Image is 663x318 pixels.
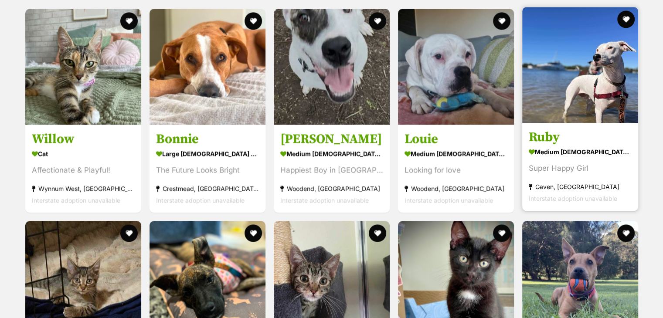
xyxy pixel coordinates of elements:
a: Louie medium [DEMOGRAPHIC_DATA] Dog Looking for love Woodend, [GEOGRAPHIC_DATA] Interstate adopti... [398,124,514,213]
div: large [DEMOGRAPHIC_DATA] Dog [156,147,259,160]
div: Cat [32,147,135,160]
h3: Ruby [529,129,632,145]
a: [PERSON_NAME] medium [DEMOGRAPHIC_DATA] Dog Happiest Boy in [GEOGRAPHIC_DATA] Woodend, [GEOGRAPHI... [274,124,390,213]
img: Willow [25,9,141,125]
h3: Bonnie [156,131,259,147]
div: Woodend, [GEOGRAPHIC_DATA] [405,183,507,194]
button: favourite [245,224,262,242]
div: Super Happy Girl [529,162,632,174]
button: favourite [493,12,510,30]
span: Interstate adoption unavailable [529,195,617,202]
img: Moses [274,9,390,125]
button: favourite [493,224,510,242]
span: Interstate adoption unavailable [156,196,245,204]
img: Bonnie [150,9,265,125]
div: medium [DEMOGRAPHIC_DATA] Dog [529,145,632,158]
button: favourite [369,12,386,30]
button: favourite [245,12,262,30]
h3: Louie [405,131,507,147]
div: Affectionate & Playful! [32,164,135,176]
div: Happiest Boy in [GEOGRAPHIC_DATA] [280,164,383,176]
span: Interstate adoption unavailable [32,196,120,204]
button: favourite [617,224,635,242]
div: Looking for love [405,164,507,176]
span: Interstate adoption unavailable [280,196,369,204]
button: favourite [617,10,635,28]
img: Louie [398,9,514,125]
a: Willow Cat Affectionate & Playful! Wynnum West, [GEOGRAPHIC_DATA] Interstate adoption unavailable... [25,124,141,213]
a: Bonnie large [DEMOGRAPHIC_DATA] Dog The Future Looks Bright Crestmead, [GEOGRAPHIC_DATA] Intersta... [150,124,265,213]
span: Interstate adoption unavailable [405,196,493,204]
button: favourite [369,224,386,242]
button: favourite [120,12,138,30]
div: Crestmead, [GEOGRAPHIC_DATA] [156,183,259,194]
div: Wynnum West, [GEOGRAPHIC_DATA] [32,183,135,194]
button: favourite [120,224,138,242]
div: medium [DEMOGRAPHIC_DATA] Dog [280,147,383,160]
div: Woodend, [GEOGRAPHIC_DATA] [280,183,383,194]
div: The Future Looks Bright [156,164,259,176]
a: Ruby medium [DEMOGRAPHIC_DATA] Dog Super Happy Girl Gaven, [GEOGRAPHIC_DATA] Interstate adoption ... [522,122,638,211]
div: medium [DEMOGRAPHIC_DATA] Dog [405,147,507,160]
h3: [PERSON_NAME] [280,131,383,147]
h3: Willow [32,131,135,147]
img: Ruby [522,7,638,123]
div: Gaven, [GEOGRAPHIC_DATA] [529,181,632,193]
